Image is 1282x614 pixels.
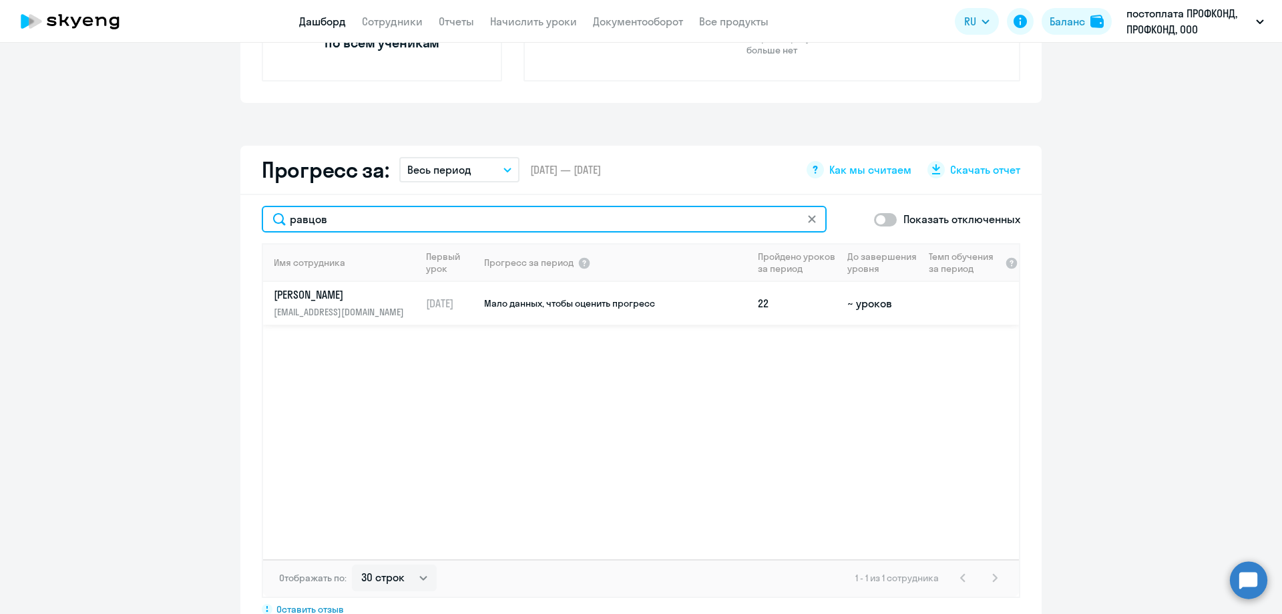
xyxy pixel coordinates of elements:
p: [PERSON_NAME] [274,287,411,302]
button: Балансbalance [1042,8,1112,35]
p: постоплата ПРОФКОНД, ПРОФКОНД, ООО [1126,5,1251,37]
th: Имя сотрудника [263,243,421,282]
span: [DATE] — [DATE] [530,162,601,177]
td: 22 [753,282,842,325]
button: RU [955,8,999,35]
input: Поиск по имени, email, продукту или статусу [262,206,827,233]
span: За этот период прогулов больше нет [716,32,828,56]
span: 1 - 1 из 1 сотрудника [855,572,939,584]
th: Первый урок [421,243,483,282]
p: Показать отключенных [903,211,1020,227]
span: RU [964,13,976,29]
td: [DATE] [421,282,483,325]
span: Мало данных, чтобы оценить прогресс [484,297,655,309]
a: Дашборд [299,15,346,28]
a: Сотрудники [362,15,423,28]
td: ~ уроков [842,282,923,325]
a: [PERSON_NAME][EMAIL_ADDRESS][DOMAIN_NAME] [274,287,420,319]
a: Все продукты [699,15,769,28]
a: Начислить уроки [490,15,577,28]
span: Отображать по: [279,572,347,584]
div: Баланс [1050,13,1085,29]
a: Документооборот [593,15,683,28]
span: Скачать отчет [950,162,1020,177]
p: [EMAIL_ADDRESS][DOMAIN_NAME] [274,305,411,319]
span: Прогресс за период [484,257,574,269]
button: постоплата ПРОФКОНД, ПРОФКОНД, ООО [1120,5,1271,37]
th: Пройдено уроков за период [753,243,842,282]
span: Темп обучения за период [929,251,1001,275]
a: Отчеты [439,15,474,28]
h2: Прогресс за: [262,156,389,183]
span: Как мы считаем [829,162,911,177]
p: Весь период [407,162,471,178]
button: Весь период [399,157,519,182]
th: До завершения уровня [842,243,923,282]
img: balance [1090,15,1104,28]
